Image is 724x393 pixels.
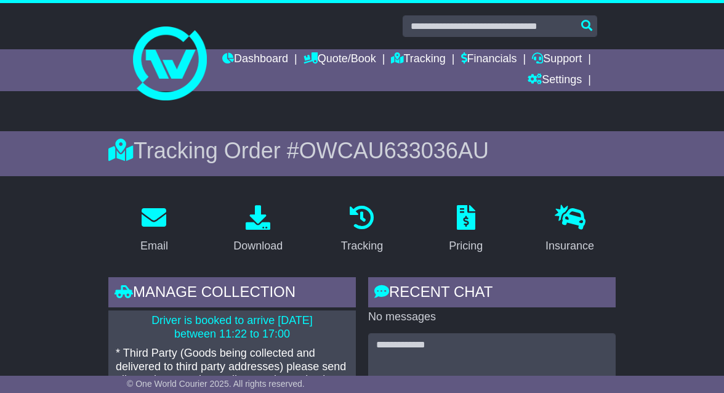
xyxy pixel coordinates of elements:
p: No messages [368,310,616,324]
a: Download [225,201,291,259]
div: Insurance [545,238,594,254]
div: Manage collection [108,277,356,310]
p: Driver is booked to arrive [DATE] between 11:22 to 17:00 [116,314,348,341]
span: OWCAU633036AU [299,138,489,163]
a: Support [532,49,582,70]
div: Download [233,238,283,254]
a: Email [132,201,176,259]
span: © One World Courier 2025. All rights reserved. [127,379,305,389]
a: Pricing [441,201,491,259]
a: Dashboard [222,49,288,70]
div: Email [140,238,168,254]
a: Quote/Book [304,49,376,70]
div: Tracking Order # [108,137,616,164]
a: Settings [528,70,582,91]
div: Pricing [449,238,483,254]
div: Tracking [341,238,383,254]
a: Financials [461,49,517,70]
a: Tracking [333,201,391,259]
a: Tracking [391,49,445,70]
a: Insurance [537,201,602,259]
div: RECENT CHAT [368,277,616,310]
